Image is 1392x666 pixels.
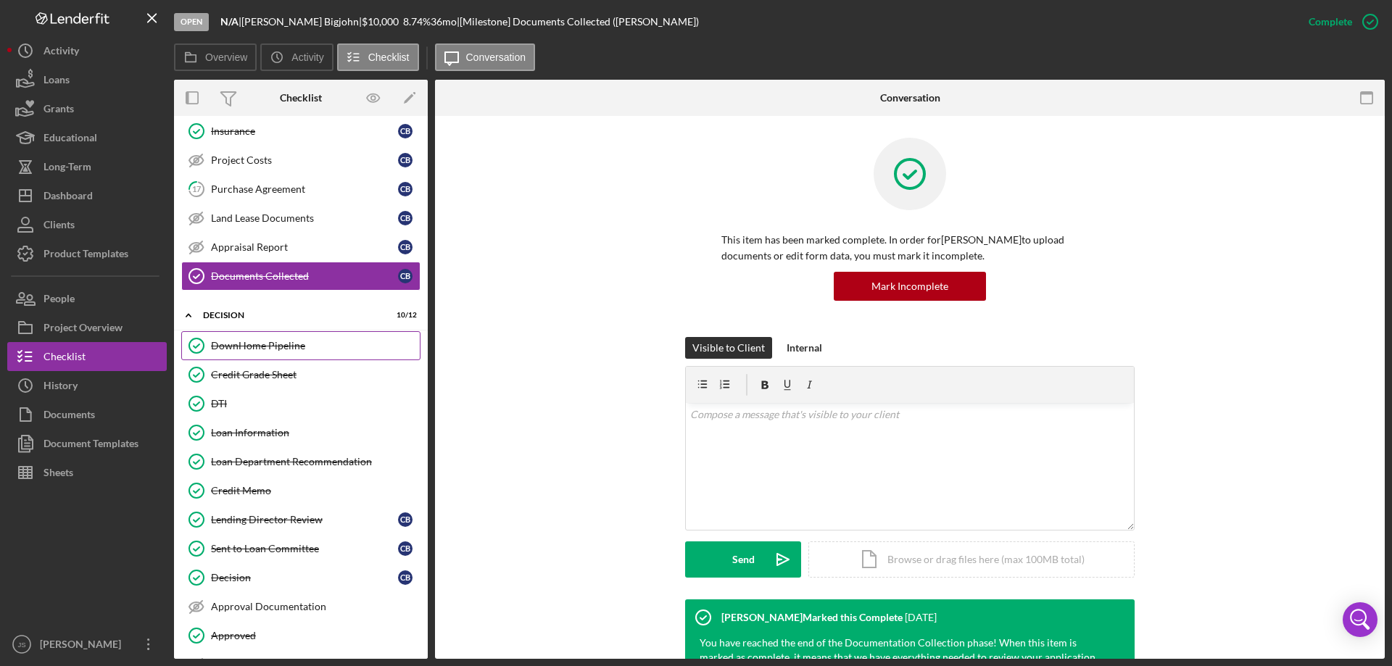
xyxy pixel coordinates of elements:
[398,269,413,283] div: C B
[181,262,420,291] a: Documents CollectedCB
[181,117,420,146] a: InsuranceCB
[280,92,322,104] div: Checklist
[241,16,362,28] div: [PERSON_NAME] Bigjohn |
[17,641,25,649] text: JS
[43,400,95,433] div: Documents
[457,16,699,28] div: | [Milestone] Documents Collected ([PERSON_NAME])
[205,51,247,63] label: Overview
[211,241,398,253] div: Appraisal Report
[36,630,130,662] div: [PERSON_NAME]
[211,340,420,351] div: DownHome Pipeline
[398,153,413,167] div: C B
[43,284,75,317] div: People
[211,514,398,525] div: Lending Director Review
[7,65,167,94] button: Loans
[211,398,420,409] div: DTI
[7,400,167,429] button: Documents
[7,239,167,268] button: Product Templates
[7,371,167,400] button: History
[211,456,420,467] div: Loan Department Recommendation
[391,311,417,320] div: 10 / 12
[211,212,398,224] div: Land Lease Documents
[181,563,420,592] a: DecisionCB
[181,621,420,650] a: Approved
[905,612,937,623] time: 2025-08-20 15:18
[211,543,398,554] div: Sent to Loan Committee
[43,152,91,185] div: Long-Term
[362,15,399,28] span: $10,000
[211,427,420,438] div: Loan Information
[211,154,398,166] div: Project Costs
[211,601,420,612] div: Approval Documentation
[7,313,167,342] button: Project Overview
[7,458,167,487] button: Sheets
[7,94,167,123] button: Grants
[181,505,420,534] a: Lending Director ReviewCB
[871,272,948,301] div: Mark Incomplete
[7,342,167,371] button: Checklist
[43,65,70,98] div: Loans
[7,210,167,239] button: Clients
[7,429,167,458] button: Document Templates
[721,612,903,623] div: [PERSON_NAME] Marked this Complete
[43,458,73,491] div: Sheets
[787,337,822,359] div: Internal
[7,123,167,152] button: Educational
[732,541,755,578] div: Send
[337,43,419,71] button: Checklist
[43,94,74,127] div: Grants
[211,630,420,641] div: Approved
[181,175,420,204] a: 17Purchase AgreementCB
[181,360,420,389] a: Credit Grade Sheet
[779,337,829,359] button: Internal
[43,342,86,375] div: Checklist
[685,541,801,578] button: Send
[43,371,78,404] div: History
[466,51,526,63] label: Conversation
[398,182,413,196] div: C B
[7,36,167,65] button: Activity
[192,184,202,193] tspan: 17
[43,210,75,243] div: Clients
[260,43,333,71] button: Activity
[181,233,420,262] a: Appraisal ReportCB
[435,43,536,71] button: Conversation
[398,512,413,527] div: C B
[211,125,398,137] div: Insurance
[692,337,765,359] div: Visible to Client
[43,123,97,156] div: Educational
[181,447,420,476] a: Loan Department Recommendation
[181,389,420,418] a: DTI
[398,541,413,556] div: C B
[834,272,986,301] button: Mark Incomplete
[7,284,167,313] button: People
[43,181,93,214] div: Dashboard
[43,239,128,272] div: Product Templates
[7,181,167,210] button: Dashboard
[431,16,457,28] div: 36 mo
[211,369,420,380] div: Credit Grade Sheet
[43,429,138,462] div: Document Templates
[880,92,940,104] div: Conversation
[368,51,410,63] label: Checklist
[7,152,167,181] button: Long-Term
[181,204,420,233] a: Land Lease DocumentsCB
[685,337,772,359] button: Visible to Client
[7,630,167,659] button: JS[PERSON_NAME]
[398,124,413,138] div: C B
[181,476,420,505] a: Credit Memo
[203,311,381,320] div: Decision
